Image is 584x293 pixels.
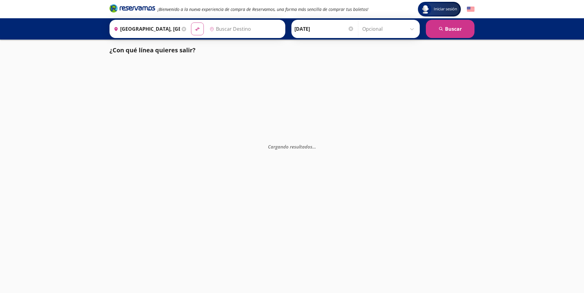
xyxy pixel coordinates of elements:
[268,143,316,149] em: Cargando resultados
[109,46,196,55] p: ¿Con qué línea quieres salir?
[312,143,314,149] span: .
[315,143,316,149] span: .
[314,143,315,149] span: .
[294,21,354,37] input: Elegir Fecha
[362,21,417,37] input: Opcional
[467,5,474,13] button: English
[111,21,180,37] input: Buscar Origen
[426,20,474,38] button: Buscar
[431,6,460,12] span: Iniciar sesión
[109,4,155,15] a: Brand Logo
[109,4,155,13] i: Brand Logo
[207,21,282,37] input: Buscar Destino
[158,6,368,12] em: ¡Bienvenido a la nueva experiencia de compra de Reservamos, una forma más sencilla de comprar tus...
